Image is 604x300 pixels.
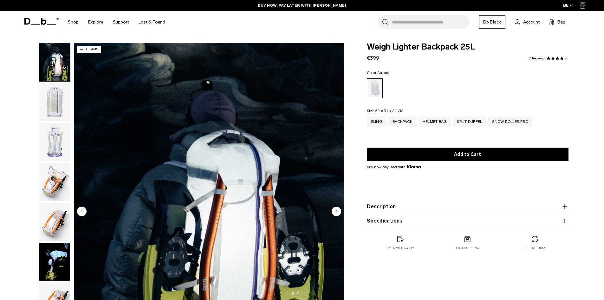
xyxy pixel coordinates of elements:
[529,57,545,60] a: 6 reviews
[515,18,540,26] a: Account
[39,123,70,161] button: Weigh_Lighter_Backpack_25L_3.png
[456,246,479,250] p: Free shipping
[453,117,486,127] a: Split Duffel
[367,71,390,75] legend: Color:
[39,243,70,281] img: Weigh Lighter Backpack 25L Aurora
[488,117,532,127] a: Snow Roller Pro
[367,109,404,113] legend: Size:
[367,78,383,98] a: Aurora
[367,148,568,161] button: Add to Cart
[557,19,565,25] span: Bag
[367,55,379,61] span: €399
[88,11,103,33] a: Explore
[367,164,421,170] span: Buy now pay later with
[523,19,540,25] span: Account
[549,18,565,26] button: Bag
[113,11,129,33] a: Support
[407,165,421,168] img: {"height" => 20, "alt" => "Klarna"}
[68,11,79,33] a: Shop
[367,117,386,127] a: Sling
[375,109,404,113] span: 52 x 31 x 21 CM
[39,43,70,82] button: Weigh_Lighter_Backpack_25L_Lifestyle_new.png
[523,246,546,250] p: Free returns
[367,43,568,51] span: Weigh Lighter Backpack 25L
[39,243,70,281] button: Weigh Lighter Backpack 25L Aurora
[39,203,70,241] img: Weigh_Lighter_Backpack_25L_5.png
[77,206,87,217] button: Previous slide
[39,83,70,122] button: Weigh_Lighter_Backpack_25L_2.png
[377,70,390,75] span: Aurora
[39,163,70,201] img: Weigh_Lighter_Backpack_25L_4.png
[367,203,568,210] button: Description
[388,117,417,127] a: Backpack
[39,203,70,241] button: Weigh_Lighter_Backpack_25L_5.png
[39,123,70,161] img: Weigh_Lighter_Backpack_25L_3.png
[39,163,70,201] button: Weigh_Lighter_Backpack_25L_4.png
[39,43,70,81] img: Weigh_Lighter_Backpack_25L_Lifestyle_new.png
[258,3,346,8] a: BUY NOW, PAY LATER WITH [PERSON_NAME]
[367,217,568,225] button: Specifications
[77,46,101,53] p: 470 grams
[39,83,70,121] img: Weigh_Lighter_Backpack_25L_2.png
[479,15,505,29] a: Db Black
[387,246,414,250] p: 2 year warranty
[63,11,170,33] nav: Main Navigation
[332,206,341,217] button: Next slide
[139,11,165,33] a: Lost & Found
[419,117,451,127] a: Helmet Bag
